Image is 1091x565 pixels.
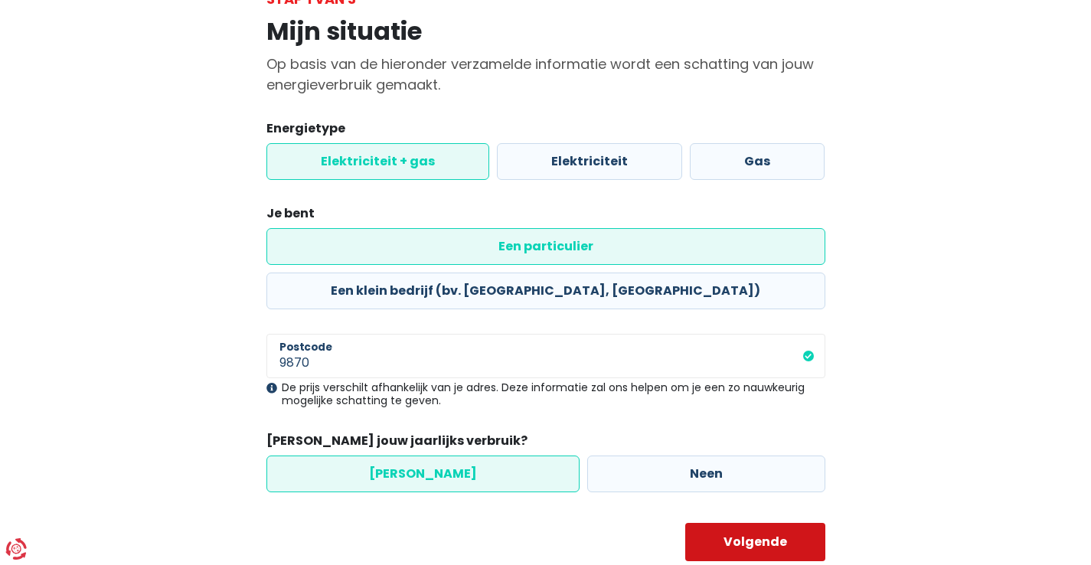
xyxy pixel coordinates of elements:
[266,456,580,492] label: [PERSON_NAME]
[266,432,825,456] legend: [PERSON_NAME] jouw jaarlijks verbruik?
[266,17,825,46] h1: Mijn situatie
[266,228,825,265] label: Een particulier
[685,523,825,561] button: Volgende
[587,456,825,492] label: Neen
[266,334,825,378] input: 1000
[497,143,682,180] label: Elektriciteit
[266,54,825,95] p: Op basis van de hieronder verzamelde informatie wordt een schatting van jouw energieverbruik gema...
[266,381,825,407] div: De prijs verschilt afhankelijk van je adres. Deze informatie zal ons helpen om je een zo nauwkeur...
[266,273,825,309] label: Een klein bedrijf (bv. [GEOGRAPHIC_DATA], [GEOGRAPHIC_DATA])
[266,204,825,228] legend: Je bent
[266,119,825,143] legend: Energietype
[266,143,489,180] label: Elektriciteit + gas
[690,143,825,180] label: Gas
